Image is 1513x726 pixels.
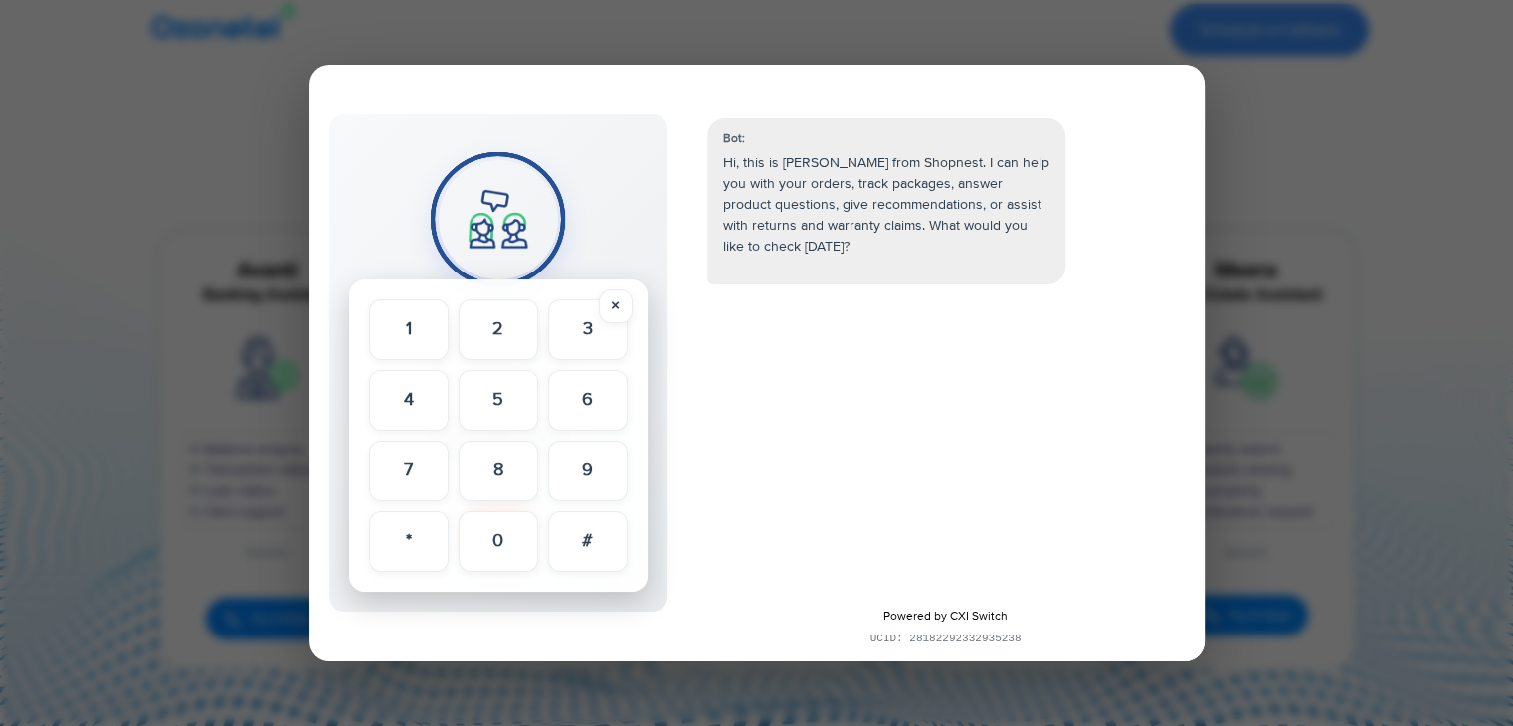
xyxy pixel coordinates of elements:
div: Bot: [723,130,1049,148]
button: # [548,511,628,572]
button: 9 [548,441,628,501]
button: 7 [369,441,449,501]
button: 4 [369,370,449,431]
button: 2 [459,299,538,360]
button: 3 [548,299,628,360]
p: Hi, this is [PERSON_NAME] from Shopnest. I can help you with your orders, track packages, answer ... [723,152,1049,257]
button: 0 [459,511,538,572]
div: Powered by CXI Switch [702,608,1190,626]
button: 5 [459,370,538,431]
button: 1 [369,299,449,360]
button: × [599,289,633,323]
button: 8 [459,441,538,501]
div: UCID: 28182292332935238 [702,631,1190,647]
button: 6 [548,370,628,431]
